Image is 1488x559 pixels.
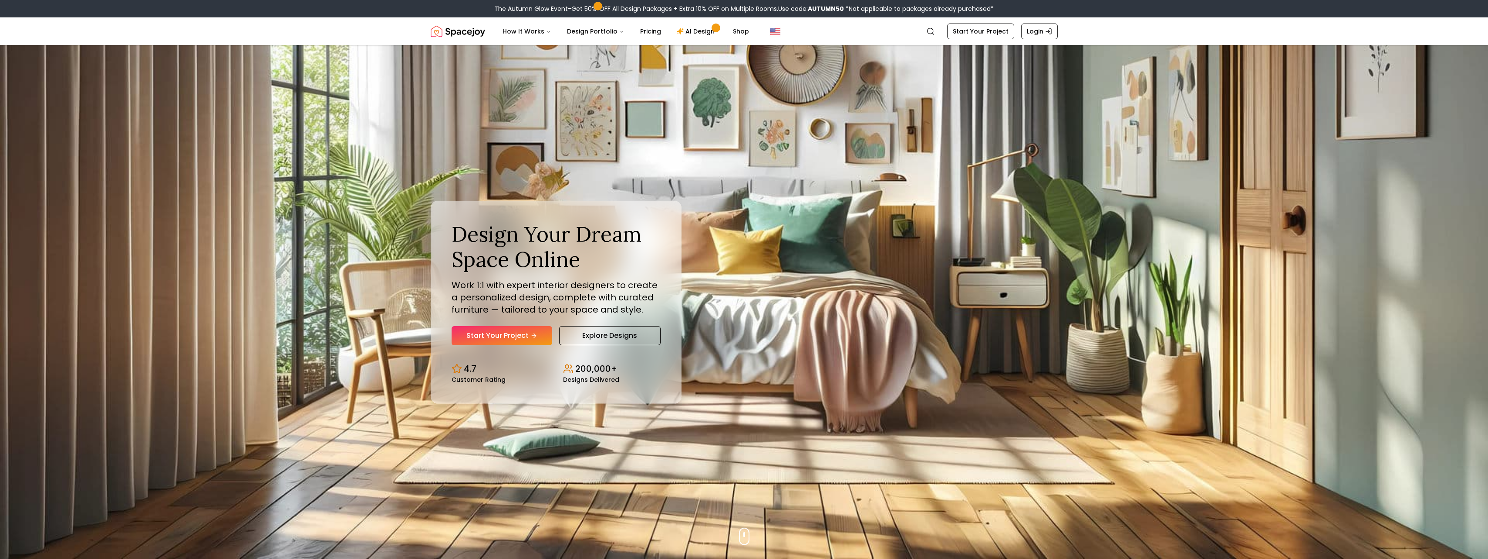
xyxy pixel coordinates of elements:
a: Spacejoy [431,23,485,40]
a: AI Design [670,23,724,40]
button: Design Portfolio [560,23,631,40]
a: Start Your Project [452,326,552,345]
span: Use code: [778,4,844,13]
nav: Global [431,17,1058,45]
button: How It Works [496,23,558,40]
div: Design stats [452,356,661,383]
nav: Main [496,23,756,40]
a: Explore Designs [559,326,661,345]
b: AUTUMN50 [808,4,844,13]
a: Start Your Project [947,24,1014,39]
p: Work 1:1 with expert interior designers to create a personalized design, complete with curated fu... [452,279,661,316]
small: Designs Delivered [563,377,619,383]
a: Shop [726,23,756,40]
p: 200,000+ [575,363,617,375]
a: Login [1021,24,1058,39]
h1: Design Your Dream Space Online [452,222,661,272]
img: Spacejoy Logo [431,23,485,40]
img: United States [770,26,780,37]
small: Customer Rating [452,377,506,383]
span: *Not applicable to packages already purchased* [844,4,994,13]
p: 4.7 [464,363,476,375]
div: The Autumn Glow Event-Get 50% OFF All Design Packages + Extra 10% OFF on Multiple Rooms. [494,4,994,13]
a: Pricing [633,23,668,40]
